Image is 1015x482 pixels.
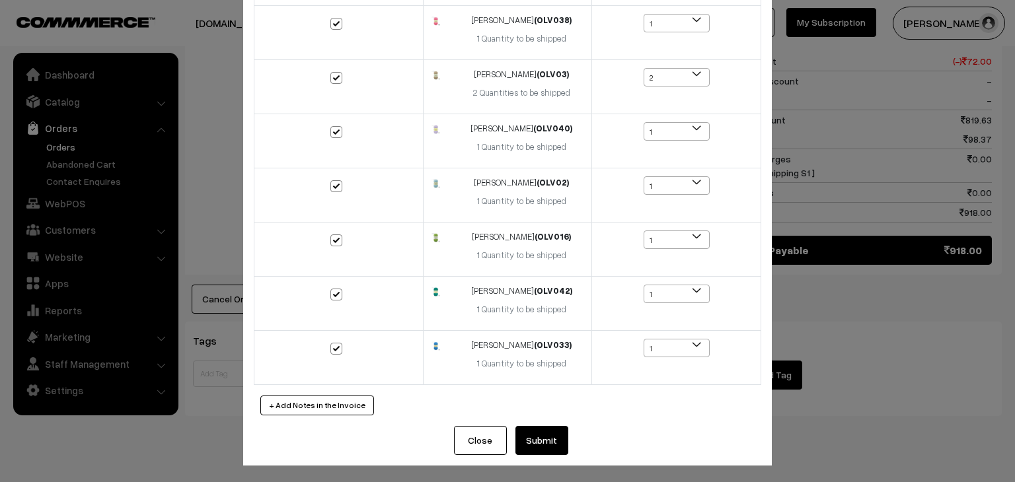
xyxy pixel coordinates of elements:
div: [PERSON_NAME] [460,122,583,135]
div: Keywords by Traffic [146,78,223,86]
span: 1 [644,14,710,32]
strong: (OLV042) [534,285,572,296]
img: 172707223382871000051428.jpg [432,341,440,350]
strong: (OLV040) [533,123,572,133]
img: tab_domain_overview_orange.svg [36,77,46,87]
strong: (OLV038) [534,15,572,25]
button: Close [454,426,507,455]
img: 172707313118081000051424.jpg [432,287,440,296]
span: 1 [644,231,709,250]
img: 172706843770671000051454.jpg [432,71,440,79]
span: 1 [644,285,709,304]
span: 2 [644,68,710,86]
span: 1 [644,123,709,141]
div: v 4.0.25 [37,21,65,32]
div: 1 Quantity to be shipped [460,357,583,370]
span: 1 [644,122,710,141]
div: [PERSON_NAME] [460,14,583,27]
div: [PERSON_NAME] [460,68,583,81]
span: 1 [644,339,710,357]
span: 1 [644,177,709,195]
div: 1 Quantity to be shipped [460,141,583,154]
span: 1 [644,15,709,33]
div: 1 Quantity to be shipped [460,32,583,46]
span: 2 [644,69,709,87]
button: Submit [515,426,568,455]
img: 172706827162981000051455.jpg [432,179,440,188]
div: [PERSON_NAME] [460,339,583,352]
strong: (OLV033) [534,339,572,350]
span: 1 [644,176,710,195]
span: 1 [644,285,710,303]
img: 172707303958471000051499.jpg [432,17,440,25]
strong: (OLV02) [537,177,569,188]
strong: (OLV03) [537,69,569,79]
div: 1 Quantity to be shipped [460,249,583,262]
img: logo_orange.svg [21,21,32,32]
span: 1 [644,230,710,249]
strong: (OLV016) [535,231,571,242]
div: [PERSON_NAME] [460,285,583,298]
img: 172707109955051000051442.jpg [432,233,440,242]
div: 1 Quantity to be shipped [460,303,583,316]
div: Domain: [DOMAIN_NAME] [34,34,145,45]
div: 1 Quantity to be shipped [460,195,583,208]
div: Domain Overview [50,78,118,86]
button: + Add Notes in the Invoice [260,396,374,415]
span: 1 [644,339,709,358]
div: [PERSON_NAME] [460,176,583,189]
div: [PERSON_NAME] [460,230,583,244]
img: website_grey.svg [21,34,32,45]
div: 2 Quantities to be shipped [460,86,583,100]
img: tab_keywords_by_traffic_grey.svg [132,77,142,87]
img: 1748703799715240.jpg [432,125,440,133]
